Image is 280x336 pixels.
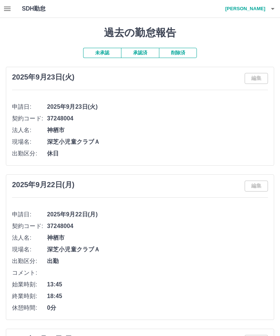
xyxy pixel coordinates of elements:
button: 承認済 [121,48,159,58]
span: 現場名: [12,138,47,146]
span: 深芝小児童クラブＡ [47,138,268,146]
span: コメント: [12,269,47,277]
span: 神栖市 [47,126,268,135]
span: 出勤区分: [12,257,47,266]
span: 休憩時間: [12,304,47,312]
span: 深芝小児童クラブＡ [47,245,268,254]
span: 出勤区分: [12,149,47,158]
span: 2025年9月22日(月) [47,210,268,219]
h3: 2025年9月22日(月) [12,181,74,189]
span: 0分 [47,304,268,312]
span: 2025年9月23日(火) [47,103,268,111]
span: 法人名: [12,126,47,135]
button: 削除済 [159,48,197,58]
span: 始業時刻: [12,280,47,289]
span: 37248004 [47,114,268,123]
span: 法人名: [12,233,47,242]
span: 現場名: [12,245,47,254]
button: 未承認 [83,48,121,58]
span: 13:45 [47,280,268,289]
span: 申請日: [12,103,47,111]
span: 契約コード: [12,114,47,123]
span: 休日 [47,149,268,158]
span: 契約コード: [12,222,47,231]
span: 終業時刻: [12,292,47,301]
span: 18:45 [47,292,268,301]
span: 神栖市 [47,233,268,242]
span: 申請日: [12,210,47,219]
span: 出勤 [47,257,268,266]
h1: 過去の勤怠報告 [6,27,274,39]
h3: 2025年9月23日(火) [12,73,74,81]
span: 37248004 [47,222,268,231]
